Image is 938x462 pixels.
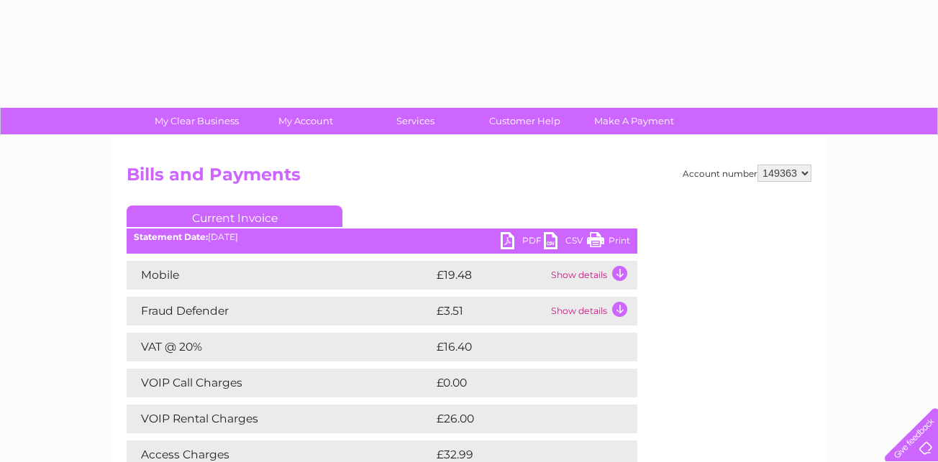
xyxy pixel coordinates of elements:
[433,297,547,325] td: £3.51
[575,108,693,134] a: Make A Payment
[127,205,342,227] a: Current Invoice
[501,232,544,253] a: PDF
[127,297,433,325] td: Fraud Defender
[547,261,637,290] td: Show details
[433,369,604,397] td: £0.00
[127,369,433,397] td: VOIP Call Charges
[683,165,811,182] div: Account number
[433,405,609,433] td: £26.00
[247,108,365,134] a: My Account
[433,261,547,290] td: £19.48
[465,108,584,134] a: Customer Help
[547,297,637,325] td: Show details
[127,333,433,361] td: VAT @ 20%
[127,261,433,290] td: Mobile
[587,232,630,253] a: Print
[127,165,811,192] h2: Bills and Payments
[356,108,475,134] a: Services
[127,232,637,242] div: [DATE]
[137,108,256,134] a: My Clear Business
[544,232,587,253] a: CSV
[433,333,608,361] td: £16.40
[127,405,433,433] td: VOIP Rental Charges
[134,231,208,242] b: Statement Date:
